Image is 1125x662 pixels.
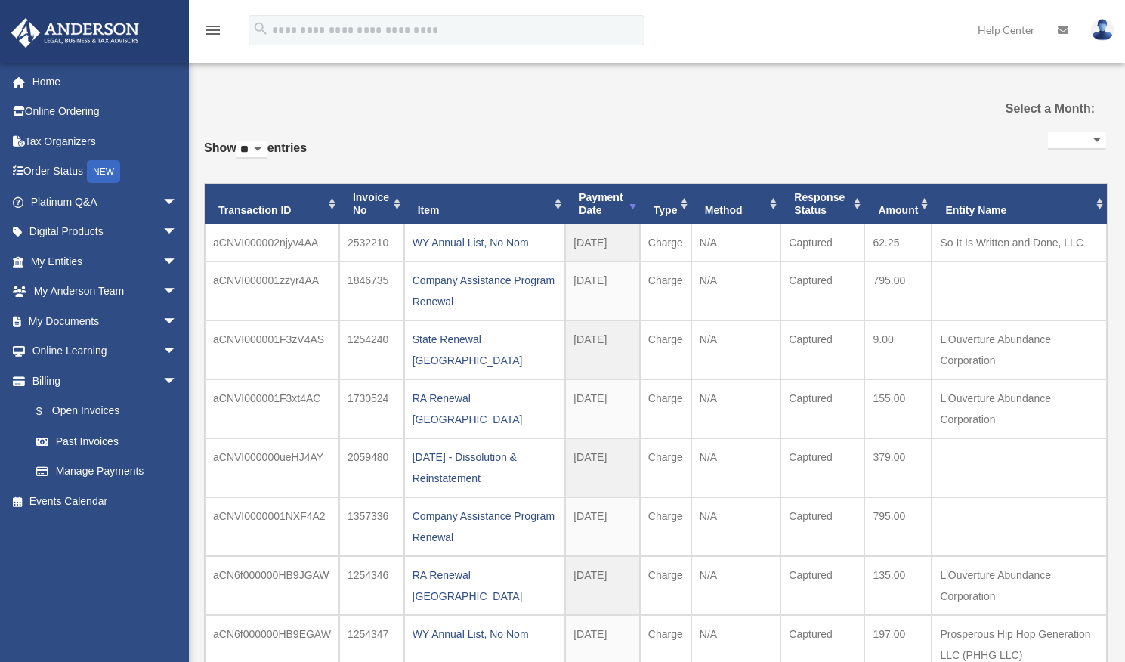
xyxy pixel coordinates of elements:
[236,141,267,159] select: Showentries
[11,277,200,307] a: My Anderson Teamarrow_drop_down
[640,261,691,320] td: Charge
[162,306,193,337] span: arrow_drop_down
[691,497,781,556] td: N/A
[780,184,864,224] th: Response Status: activate to sort column ascending
[932,320,1107,379] td: L'Ouverture Abundance Corporation
[864,497,932,556] td: 795.00
[565,497,640,556] td: [DATE]
[21,426,193,456] a: Past Invoices
[205,497,339,556] td: aCNVI0000001NXF4A2
[691,379,781,438] td: N/A
[413,565,557,607] div: RA Renewal [GEOGRAPHIC_DATA]
[640,320,691,379] td: Charge
[204,26,222,39] a: menu
[967,98,1095,119] label: Select a Month:
[11,67,200,97] a: Home
[7,18,144,48] img: Anderson Advisors Platinum Portal
[640,497,691,556] td: Charge
[45,402,52,421] span: $
[162,336,193,367] span: arrow_drop_down
[413,329,557,371] div: State Renewal [GEOGRAPHIC_DATA]
[11,126,200,156] a: Tax Organizers
[413,623,557,645] div: WY Annual List, No Nom
[864,556,932,615] td: 135.00
[339,497,404,556] td: 1357336
[864,224,932,261] td: 62.25
[11,187,200,217] a: Platinum Q&Aarrow_drop_down
[565,438,640,497] td: [DATE]
[565,320,640,379] td: [DATE]
[162,217,193,248] span: arrow_drop_down
[932,379,1107,438] td: L'Ouverture Abundance Corporation
[162,246,193,277] span: arrow_drop_down
[1091,19,1114,41] img: User Pic
[162,277,193,308] span: arrow_drop_down
[640,379,691,438] td: Charge
[932,224,1107,261] td: So It Is Written and Done, LLC
[565,224,640,261] td: [DATE]
[640,438,691,497] td: Charge
[691,320,781,379] td: N/A
[640,184,691,224] th: Type: activate to sort column ascending
[87,160,120,183] div: NEW
[691,224,781,261] td: N/A
[11,486,200,516] a: Events Calendar
[780,320,864,379] td: Captured
[780,379,864,438] td: Captured
[413,447,557,489] div: [DATE] - Dissolution & Reinstatement
[205,320,339,379] td: aCNVI000001F3zV4AS
[404,184,565,224] th: Item: activate to sort column ascending
[640,556,691,615] td: Charge
[162,187,193,218] span: arrow_drop_down
[780,224,864,261] td: Captured
[204,138,307,174] label: Show entries
[11,336,200,367] a: Online Learningarrow_drop_down
[864,184,932,224] th: Amount: activate to sort column ascending
[11,366,200,396] a: Billingarrow_drop_down
[339,320,404,379] td: 1254240
[691,438,781,497] td: N/A
[339,438,404,497] td: 2059480
[864,261,932,320] td: 795.00
[11,217,200,247] a: Digital Productsarrow_drop_down
[205,438,339,497] td: aCNVI000000ueHJ4AY
[780,497,864,556] td: Captured
[205,261,339,320] td: aCNVI000001zzyr4AA
[864,438,932,497] td: 379.00
[11,97,200,127] a: Online Ordering
[864,320,932,379] td: 9.00
[691,261,781,320] td: N/A
[413,232,557,253] div: WY Annual List, No Nom
[339,379,404,438] td: 1730524
[932,184,1107,224] th: Entity Name: activate to sort column ascending
[565,379,640,438] td: [DATE]
[339,556,404,615] td: 1254346
[11,246,200,277] a: My Entitiesarrow_drop_down
[204,21,222,39] i: menu
[413,270,557,312] div: Company Assistance Program Renewal
[339,224,404,261] td: 2532210
[205,379,339,438] td: aCNVI000001F3xt4AC
[205,184,339,224] th: Transaction ID: activate to sort column ascending
[932,556,1107,615] td: L'Ouverture Abundance Corporation
[565,556,640,615] td: [DATE]
[339,184,404,224] th: Invoice No: activate to sort column ascending
[780,556,864,615] td: Captured
[252,20,269,37] i: search
[339,261,404,320] td: 1846735
[691,184,781,224] th: Method: activate to sort column ascending
[21,456,200,487] a: Manage Payments
[21,396,200,427] a: $Open Invoices
[11,306,200,336] a: My Documentsarrow_drop_down
[205,224,339,261] td: aCNVI000002njyv4AA
[565,261,640,320] td: [DATE]
[780,261,864,320] td: Captured
[413,388,557,430] div: RA Renewal [GEOGRAPHIC_DATA]
[780,438,864,497] td: Captured
[162,366,193,397] span: arrow_drop_down
[413,506,557,548] div: Company Assistance Program Renewal
[864,379,932,438] td: 155.00
[640,224,691,261] td: Charge
[11,156,200,187] a: Order StatusNEW
[205,556,339,615] td: aCN6f000000HB9JGAW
